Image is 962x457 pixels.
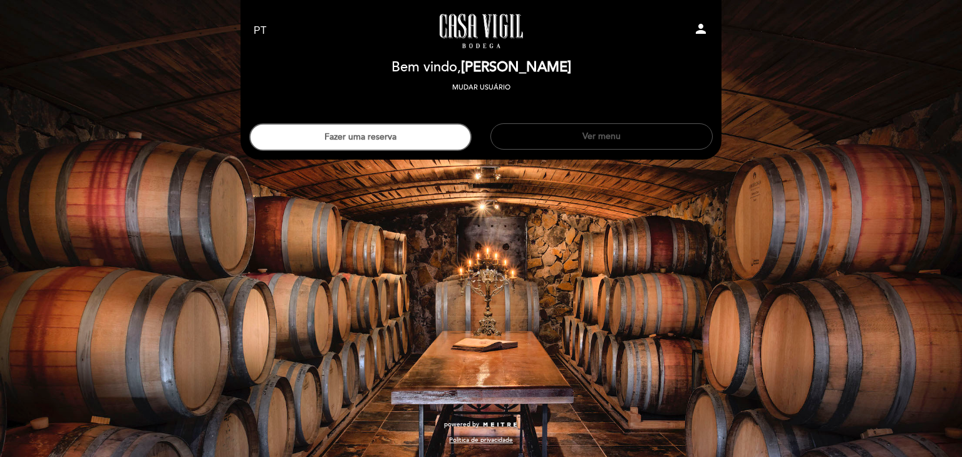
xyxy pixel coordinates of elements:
[461,59,571,76] span: [PERSON_NAME]
[444,420,479,429] span: powered by
[449,436,513,444] a: Política de privacidade
[249,123,472,151] button: Fazer uma reserva
[490,123,713,150] button: Ver menu
[391,60,571,75] h2: Bem vindo,
[693,21,708,41] button: person
[444,420,518,429] a: powered by
[448,82,514,93] button: Mudar usuário
[403,14,559,48] a: Casa Vigil - Restaurante
[482,422,518,428] img: MEITRE
[693,21,708,36] i: person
